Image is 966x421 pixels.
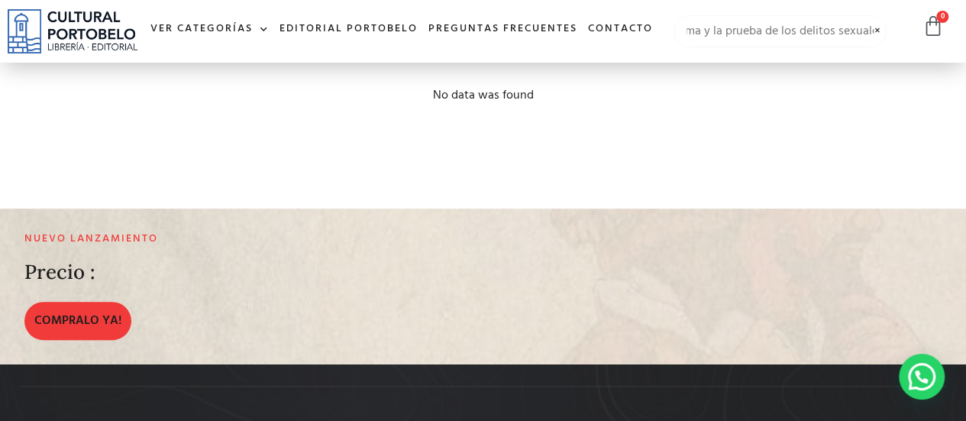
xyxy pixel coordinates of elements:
h2: Precio : [24,261,95,283]
a: Editorial Portobelo [274,13,423,46]
span: COMPRALO YA! [34,312,121,330]
span: Limpiar [868,22,887,23]
input: Búsqueda [674,15,887,47]
div: Contactar por WhatsApp [899,354,945,400]
div: No data was found [27,86,939,105]
a: Preguntas frecuentes [423,13,583,46]
span: 0 [936,11,948,23]
a: COMPRALO YA! [24,302,131,340]
a: Ver Categorías [145,13,274,46]
a: 0 [922,15,944,37]
a: Contacto [583,13,658,46]
h2: Nuevo lanzamiento [24,233,635,246]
